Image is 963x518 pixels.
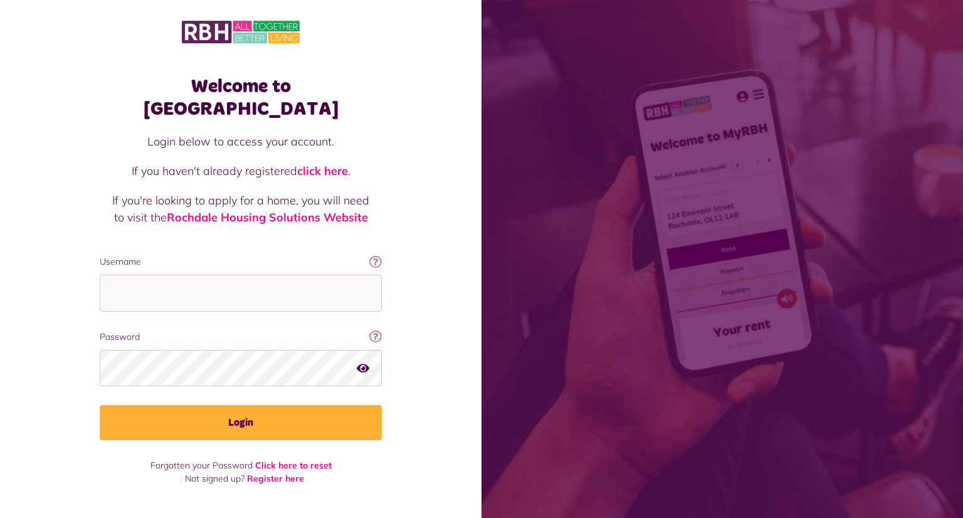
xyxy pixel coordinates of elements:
[112,133,369,150] p: Login below to access your account.
[100,255,382,268] label: Username
[112,162,369,179] p: If you haven't already registered .
[182,19,300,45] img: MyRBH
[150,460,253,471] span: Forgotten your Password
[100,75,382,120] h1: Welcome to [GEOGRAPHIC_DATA]
[255,460,332,471] a: Click here to reset
[100,330,382,344] label: Password
[247,473,304,484] a: Register here
[100,405,382,440] button: Login
[112,192,369,226] p: If you're looking to apply for a home, you will need to visit the
[167,210,368,225] a: Rochdale Housing Solutions Website
[185,473,245,484] span: Not signed up?
[297,164,348,178] a: click here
